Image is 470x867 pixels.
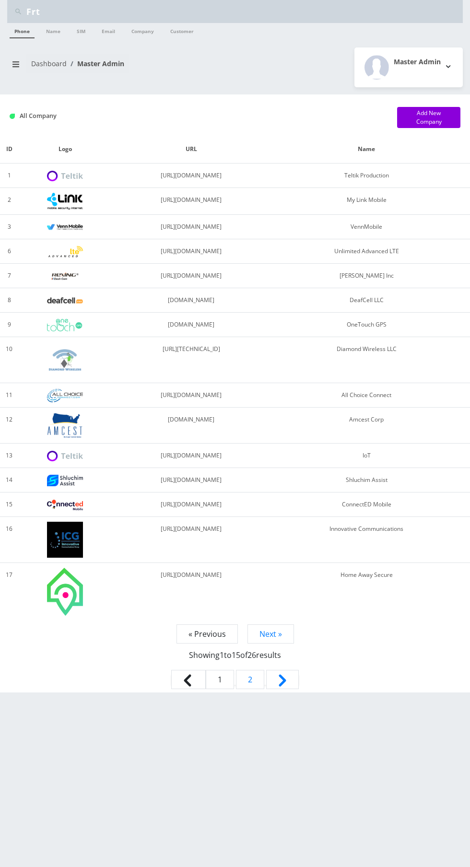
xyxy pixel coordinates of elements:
[112,188,271,215] td: [URL][DOMAIN_NAME]
[47,500,83,510] img: ConnectED Mobile
[10,628,460,692] nav: Pagination Navigation
[270,492,463,517] td: ConnectED Mobile
[47,224,83,231] img: VennMobile
[112,408,271,444] td: [DOMAIN_NAME]
[270,517,463,563] td: Innovative Communications
[112,517,271,563] td: [URL][DOMAIN_NAME]
[270,264,463,288] td: [PERSON_NAME] Inc
[47,272,83,281] img: Rexing Inc
[112,164,271,188] td: [URL][DOMAIN_NAME]
[67,59,124,69] li: Master Admin
[47,342,83,378] img: Diamond Wireless LLC
[266,670,299,689] a: Next &raquo;
[47,171,83,182] img: Teltik Production
[270,468,463,492] td: Shluchim Assist
[270,239,463,264] td: Unlimited Advanced LTE
[47,451,83,462] img: IoT
[31,59,67,68] a: Dashboard
[270,337,463,383] td: Diamond Wireless LLC
[47,475,83,486] img: Shluchim Assist
[394,58,441,66] h2: Master Admin
[247,650,256,660] span: 26
[171,670,206,689] span: &laquo; Previous
[176,624,238,644] span: « Previous
[270,313,463,337] td: OneTouch GPS
[270,215,463,239] td: VennMobile
[112,444,271,468] td: [URL][DOMAIN_NAME]
[112,468,271,492] td: [URL][DOMAIN_NAME]
[10,114,15,119] img: All Company
[112,215,271,239] td: [URL][DOMAIN_NAME]
[10,640,460,661] p: Showing to of results
[10,23,35,38] a: Phone
[270,408,463,444] td: Amcest Corp
[206,670,234,689] span: 1
[112,264,271,288] td: [URL][DOMAIN_NAME]
[397,107,460,128] a: Add New Company
[112,135,271,164] th: URL
[112,288,271,313] td: [DOMAIN_NAME]
[72,23,90,37] a: SIM
[97,23,120,37] a: Email
[47,319,83,331] img: OneTouch GPS
[47,412,83,438] img: Amcest Corp
[270,164,463,188] td: Teltik Production
[112,313,271,337] td: [DOMAIN_NAME]
[236,670,264,689] a: Go to page 2
[47,568,83,616] img: Home Away Secure
[270,383,463,408] td: All Choice Connect
[270,444,463,468] td: IoT
[270,288,463,313] td: DeafCell LLC
[112,492,271,517] td: [URL][DOMAIN_NAME]
[47,193,83,210] img: My Link Mobile
[270,563,463,621] td: Home Away Secure
[47,246,83,258] img: Unlimited Advanced LTE
[220,650,224,660] span: 1
[47,297,83,304] img: DeafCell LLC
[112,239,271,264] td: [URL][DOMAIN_NAME]
[41,23,65,37] a: Name
[112,563,271,621] td: [URL][DOMAIN_NAME]
[232,650,240,660] span: 15
[270,188,463,215] td: My Link Mobile
[112,383,271,408] td: [URL][DOMAIN_NAME]
[47,522,83,558] img: Innovative Communications
[270,135,463,164] th: Name
[7,54,228,81] nav: breadcrumb
[112,337,271,383] td: [URL][TECHNICAL_ID]
[165,23,199,37] a: Customer
[10,112,383,119] h1: All Company
[18,135,112,164] th: Logo
[127,23,159,37] a: Company
[247,624,294,644] a: Next »
[26,2,460,21] input: Search Teltik
[47,389,83,402] img: All Choice Connect
[354,47,463,87] button: Master Admin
